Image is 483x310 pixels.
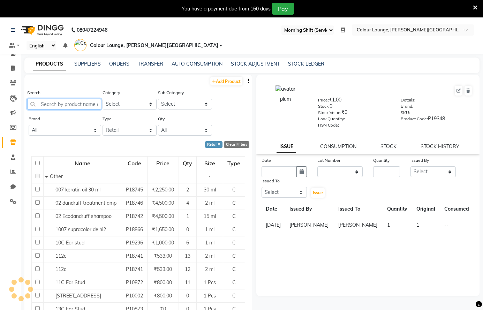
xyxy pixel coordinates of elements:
span: 10C Ear stud [55,240,84,246]
span: P10872 [126,279,143,286]
span: 2 ml [205,253,214,259]
a: Add Product [210,77,242,85]
label: Price: [318,97,329,103]
b: 08047224946 [77,20,107,40]
span: P18741 [126,253,143,259]
span: C [232,187,236,193]
span: 007 keratin oil 30 ml [55,187,100,193]
span: 2 ml [205,200,214,206]
div: ₹1.00 [318,96,390,106]
span: P18866 [126,226,143,233]
span: 13 [185,253,190,259]
span: 0 [186,293,189,299]
div: P19348 [401,115,473,125]
span: ₹1,650.00 [152,226,174,233]
span: ₹533.00 [154,266,172,272]
div: Name [44,157,121,169]
label: Product Code: [401,116,428,122]
a: ISSUE [277,141,296,153]
span: 1 Pcs [204,279,216,286]
label: Type [103,116,112,122]
label: Stock Value: [318,109,341,116]
a: TRANSFER [138,61,163,67]
span: 02 dandruff treatment amp [55,200,116,206]
a: AUTO CONSUMPTION [172,61,222,67]
label: HSN Code: [318,122,339,128]
span: P19296 [126,240,143,246]
td: [DATE] [262,217,286,233]
span: C [232,253,236,259]
th: Issued By [285,201,334,217]
label: Brand: [401,103,413,109]
span: 2 ml [205,266,214,272]
label: Category [103,90,120,96]
span: 112c [55,253,66,259]
div: Code [122,157,147,169]
label: Date [262,157,271,164]
button: Issue [311,188,325,198]
th: Date [262,201,286,217]
div: Retail [205,141,222,148]
label: Low Quantity: [318,116,345,122]
span: C [232,279,236,286]
label: SKU: [401,109,410,116]
span: ₹800.00 [154,279,172,286]
span: - [209,173,211,180]
div: 0 [318,103,390,112]
td: -- [440,217,474,233]
span: ₹4,500.00 [152,213,174,219]
span: P18741 [126,266,143,272]
span: [STREET_ADDRESS] [55,293,101,299]
div: plum [263,96,308,103]
label: Stock: [318,103,330,109]
button: Pay [272,3,294,15]
span: 4 [186,200,189,206]
span: 1 [186,213,189,219]
label: Issued To [262,178,280,184]
a: ORDERS [109,61,129,67]
span: C [232,240,236,246]
label: Brand [29,116,40,122]
span: 02 Ecodandruff shampoo [55,213,112,219]
span: ₹533.00 [154,253,172,259]
label: Sub Category [158,90,184,96]
span: Collapse Row [45,173,50,180]
td: 1 [383,217,412,233]
span: ₹4,500.00 [152,200,174,206]
div: ₹0 [318,109,390,119]
div: Clear Filters [224,141,249,148]
span: 12 [185,266,190,272]
span: 1 ml [205,240,214,246]
span: P10002 [126,293,143,299]
td: 1 [412,217,440,233]
span: 30 ml [204,187,216,193]
span: C [232,226,236,233]
a: STOCK ADJUSTMENT [231,61,280,67]
img: avatar [276,85,295,93]
span: 112c [55,266,66,272]
label: Details: [401,97,415,103]
th: Consumed [440,201,474,217]
span: 11 [185,279,190,286]
td: [PERSON_NAME] [334,217,383,233]
label: Lot Number [317,157,340,164]
span: Issue [313,190,323,195]
a: STOCK LEDGER [288,61,324,67]
label: Search [27,90,40,96]
a: STOCK [380,143,397,150]
span: C [232,200,236,206]
div: You have a payment due from 160 days [182,5,271,13]
a: PRODUCTS [33,58,66,70]
th: Issued To [334,201,383,217]
span: 1 ml [205,226,214,233]
label: Qty [158,116,165,122]
label: Quantity [373,157,390,164]
div: Type [224,157,244,169]
span: ₹1,000.00 [152,240,174,246]
span: ₹2,250.00 [152,187,174,193]
span: 15 ml [204,213,216,219]
span: Colour Lounge, [PERSON_NAME][GEOGRAPHIC_DATA] [90,42,218,49]
span: P18746 [126,200,143,206]
a: SUPPLIERS [74,61,101,67]
td: [PERSON_NAME] [285,217,334,233]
